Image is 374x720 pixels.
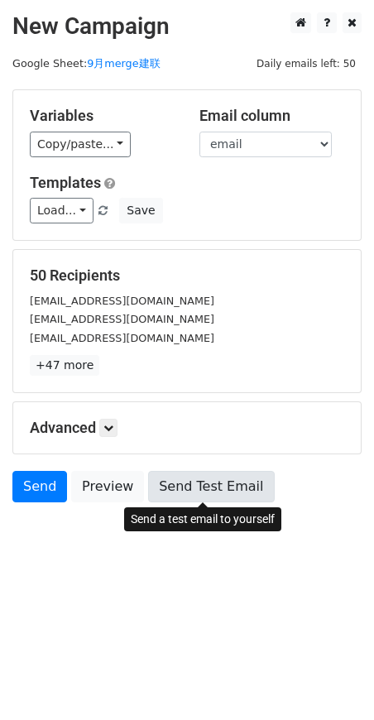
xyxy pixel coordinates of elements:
[12,471,67,502] a: Send
[71,471,144,502] a: Preview
[148,471,274,502] a: Send Test Email
[199,107,344,125] h5: Email column
[291,641,374,720] div: 聊天小组件
[30,419,344,437] h5: Advanced
[30,107,175,125] h5: Variables
[30,355,99,376] a: +47 more
[30,266,344,285] h5: 50 Recipients
[30,174,101,191] a: Templates
[12,57,161,70] small: Google Sheet:
[30,198,93,223] a: Load...
[251,57,362,70] a: Daily emails left: 50
[30,313,214,325] small: [EMAIL_ADDRESS][DOMAIN_NAME]
[251,55,362,73] span: Daily emails left: 50
[30,332,214,344] small: [EMAIL_ADDRESS][DOMAIN_NAME]
[12,12,362,41] h2: New Campaign
[119,198,162,223] button: Save
[30,295,214,307] small: [EMAIL_ADDRESS][DOMAIN_NAME]
[30,132,131,157] a: Copy/paste...
[124,507,281,531] div: Send a test email to yourself
[291,641,374,720] iframe: Chat Widget
[87,57,160,70] a: 9月merge建联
